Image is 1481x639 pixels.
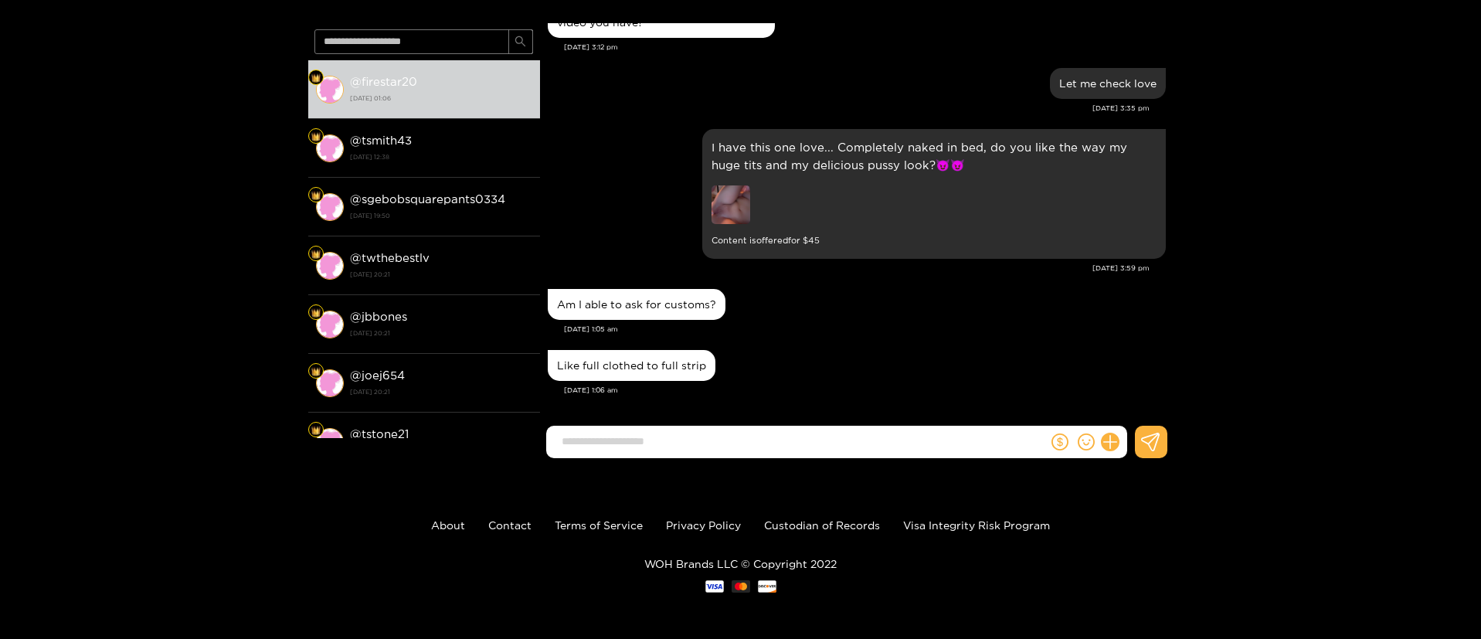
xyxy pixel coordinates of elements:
img: Fan Level [311,308,321,318]
img: Fan Level [311,73,321,83]
a: Custodian of Records [764,519,880,531]
img: Fan Level [311,250,321,259]
div: [DATE] 3:35 pm [548,103,1150,114]
div: Am I able to ask for customs? [557,298,716,311]
button: dollar [1048,430,1072,454]
a: Visa Integrity Risk Program [903,519,1050,531]
a: Privacy Policy [666,519,741,531]
div: Aug. 20, 1:05 am [548,289,725,320]
img: Fan Level [311,367,321,376]
strong: [DATE] 19:50 [350,209,532,223]
img: conversation [316,134,344,162]
strong: [DATE] 01:06 [350,91,532,105]
p: I have this one love... Completely naked in bed, do you like the way my huge tits and my deliciou... [712,138,1157,174]
img: conversation [316,428,344,456]
strong: @ firestar20 [350,75,417,88]
div: [DATE] 1:05 am [564,324,1166,335]
small: Content is offered for $ 45 [712,232,1157,250]
div: Let me check love [1059,77,1157,90]
strong: @ joej654 [350,369,405,382]
strong: @ sgebobsquarepants0334 [350,192,505,206]
img: preview [712,185,750,224]
div: Aug. 18, 3:35 pm [1050,68,1166,99]
div: Like full clothed to full strip [557,359,706,372]
strong: @ tsmith43 [350,134,412,147]
img: Fan Level [311,132,321,141]
img: Fan Level [311,426,321,435]
img: conversation [316,311,344,338]
strong: [DATE] 12:38 [350,150,532,164]
img: conversation [316,193,344,221]
img: conversation [316,76,344,104]
strong: @ twthebestlv [350,251,430,264]
img: conversation [316,369,344,397]
div: Aug. 20, 1:06 am [548,350,715,381]
div: [DATE] 3:59 pm [548,263,1150,274]
span: dollar [1051,433,1068,450]
strong: [DATE] 20:21 [350,267,532,281]
strong: [DATE] 20:21 [350,385,532,399]
img: conversation [316,252,344,280]
a: Terms of Service [555,519,643,531]
img: Fan Level [311,191,321,200]
div: Aug. 18, 3:59 pm [702,129,1166,259]
strong: @ jbbones [350,310,407,323]
button: search [508,29,533,54]
a: Contact [488,519,532,531]
span: search [515,36,526,49]
div: [DATE] 1:06 am [564,385,1166,396]
div: [DATE] 3:12 pm [564,42,1166,53]
a: About [431,519,465,531]
strong: [DATE] 20:21 [350,326,532,340]
span: smile [1078,433,1095,450]
strong: @ tstone21 [350,427,409,440]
